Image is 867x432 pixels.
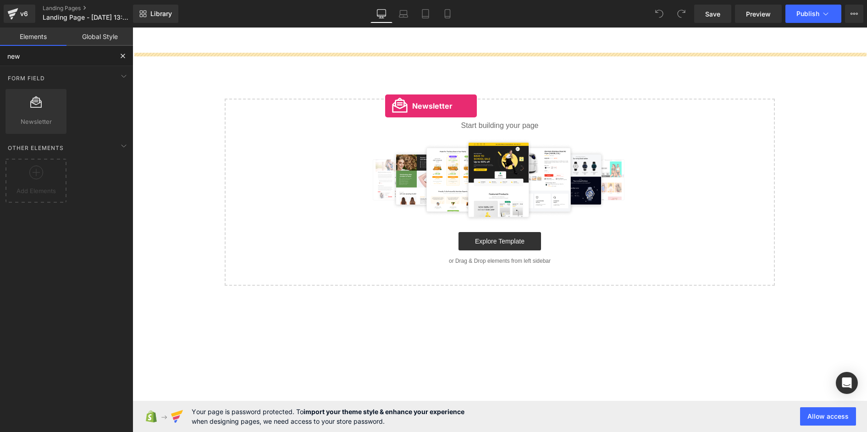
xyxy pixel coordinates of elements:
[107,230,628,237] p: or Drag & Drop elements from left sidebar
[414,5,436,23] a: Tablet
[43,5,148,12] a: Landing Pages
[735,5,782,23] a: Preview
[192,407,464,426] span: Your page is password protected. To when designing pages, we need access to your store password.
[436,5,458,23] a: Mobile
[746,9,771,19] span: Preview
[836,372,858,394] div: Open Intercom Messenger
[7,144,65,152] span: Other Elements
[326,205,409,223] a: Explore Template
[800,407,856,426] button: Allow access
[304,408,464,415] strong: import your theme style & enhance your experience
[8,117,64,127] span: Newsletter
[133,5,178,23] a: New Library
[705,9,720,19] span: Save
[66,28,133,46] a: Global Style
[150,10,172,18] span: Library
[7,74,46,83] span: Form Field
[785,5,841,23] button: Publish
[392,5,414,23] a: Laptop
[4,5,35,23] a: v6
[370,5,392,23] a: Desktop
[796,10,819,17] span: Publish
[43,14,131,21] span: Landing Page - [DATE] 13:56:54
[845,5,863,23] button: More
[107,93,628,104] p: Start building your page
[18,8,30,20] div: v6
[650,5,668,23] button: Undo
[8,186,64,196] span: Add Elements
[672,5,690,23] button: Redo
